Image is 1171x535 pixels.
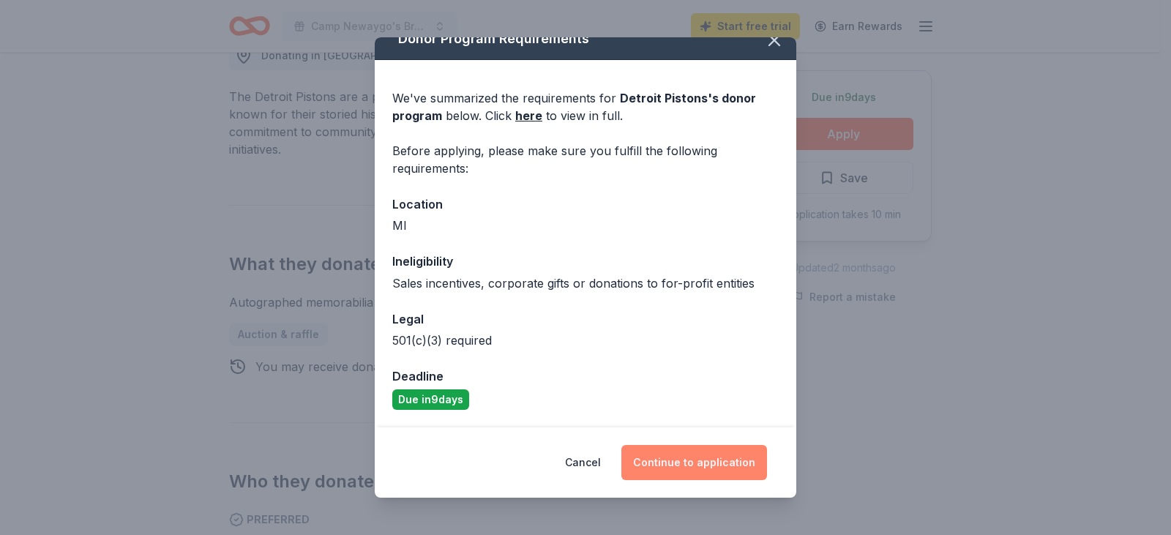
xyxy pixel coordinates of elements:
[392,89,779,124] div: We've summarized the requirements for below. Click to view in full.
[392,217,779,234] div: MI
[392,274,779,292] div: Sales incentives, corporate gifts or donations to for-profit entities
[392,310,779,329] div: Legal
[621,445,767,480] button: Continue to application
[392,142,779,177] div: Before applying, please make sure you fulfill the following requirements:
[392,332,779,349] div: 501(c)(3) required
[392,389,469,410] div: Due in 9 days
[392,367,779,386] div: Deadline
[375,18,796,60] div: Donor Program Requirements
[515,107,542,124] a: here
[392,195,779,214] div: Location
[392,252,779,271] div: Ineligibility
[565,445,601,480] button: Cancel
